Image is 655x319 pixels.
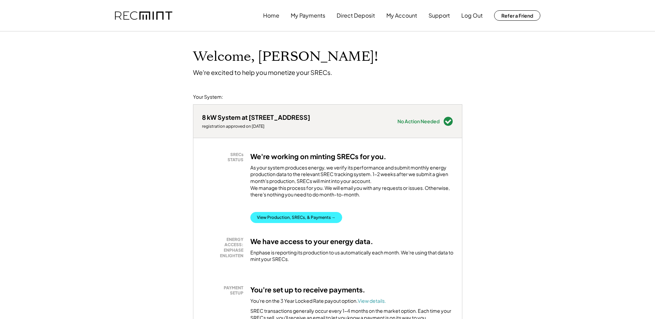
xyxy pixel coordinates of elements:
div: Enphase is reporting its production to us automatically each month. We're using that data to mint... [250,249,453,263]
h3: You're set up to receive payments. [250,285,365,294]
div: registration approved on [DATE] [202,124,310,129]
button: My Payments [291,9,325,22]
button: Log Out [461,9,483,22]
div: As your system produces energy, we verify its performance and submit monthly energy production da... [250,164,453,202]
button: Direct Deposit [337,9,375,22]
button: Support [428,9,450,22]
div: Your System: [193,94,223,100]
div: No Action Needed [397,119,440,124]
div: You're on the 3 Year Locked Rate payout option. [250,298,386,304]
div: SRECs STATUS [205,152,243,163]
h1: Welcome, [PERSON_NAME]! [193,49,378,65]
h3: We're working on minting SRECs for you. [250,152,386,161]
button: Home [263,9,279,22]
div: PAYMENT SETUP [205,285,243,296]
div: We're excited to help you monetize your SRECs. [193,68,332,76]
button: My Account [386,9,417,22]
button: Refer a Friend [494,10,540,21]
div: ENERGY ACCESS: ENPHASE ENLIGHTEN [205,237,243,258]
h3: We have access to your energy data. [250,237,373,246]
a: View details. [358,298,386,304]
img: recmint-logotype%403x.png [115,11,172,20]
button: View Production, SRECs, & Payments → [250,212,342,223]
div: 8 kW System at [STREET_ADDRESS] [202,113,310,121]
